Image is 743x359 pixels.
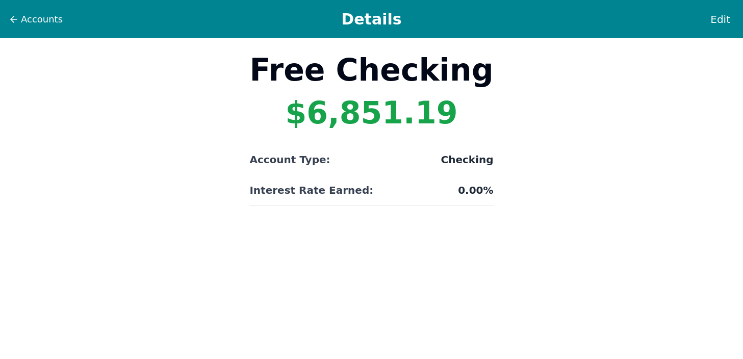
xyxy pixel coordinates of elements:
[458,183,493,197] span: 0.00%
[249,55,493,85] h2: Free Checking
[441,152,494,167] span: Checking
[63,10,680,29] h1: Details
[249,152,330,167] span: Account Type:
[249,183,373,197] span: Interest Rate Earned:
[21,12,63,27] span: Accounts
[286,97,458,128] div: $6,851.19
[706,8,735,31] button: Edit
[710,12,730,27] span: Edit
[8,12,63,27] button: Accounts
